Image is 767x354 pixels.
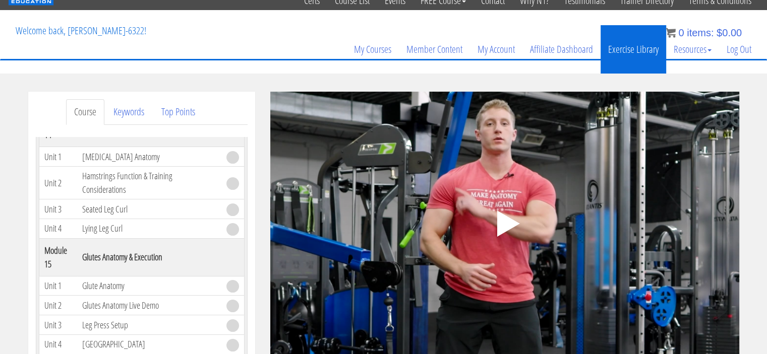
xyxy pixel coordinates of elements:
td: [GEOGRAPHIC_DATA] [77,334,221,354]
span: 0 [678,27,684,38]
a: My Courses [346,25,399,74]
th: Module 15 [39,238,77,276]
img: icon11.png [666,28,676,38]
td: Unit 3 [39,199,77,219]
td: Glute Anatomy [77,276,221,296]
td: Unit 1 [39,276,77,296]
td: Unit 2 [39,167,77,199]
td: Leg Press Setup [77,315,221,335]
span: items: [687,27,714,38]
td: Lying Leg Curl [77,219,221,238]
a: 0 items: $0.00 [666,27,742,38]
a: My Account [470,25,522,74]
span: $ [717,27,722,38]
td: Unit 4 [39,334,77,354]
td: Unit 2 [39,296,77,315]
a: Course [66,99,104,125]
a: Affiliate Dashboard [522,25,601,74]
td: Glutes Anatomy Live Demo [77,296,221,315]
td: Unit 1 [39,147,77,167]
a: Member Content [399,25,470,74]
th: Glutes Anatomy & Execution [77,238,221,276]
a: Top Points [153,99,203,125]
p: Welcome back, [PERSON_NAME]-6322! [8,11,154,51]
td: Hamstrings Function & Training Considerations [77,167,221,199]
a: Exercise Library [601,25,666,74]
td: Unit 4 [39,219,77,238]
td: Unit 3 [39,315,77,335]
a: Log Out [719,25,759,74]
td: [MEDICAL_DATA] Anatomy [77,147,221,167]
a: Keywords [105,99,152,125]
bdi: 0.00 [717,27,742,38]
td: Seated Leg Curl [77,199,221,219]
a: Resources [666,25,719,74]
